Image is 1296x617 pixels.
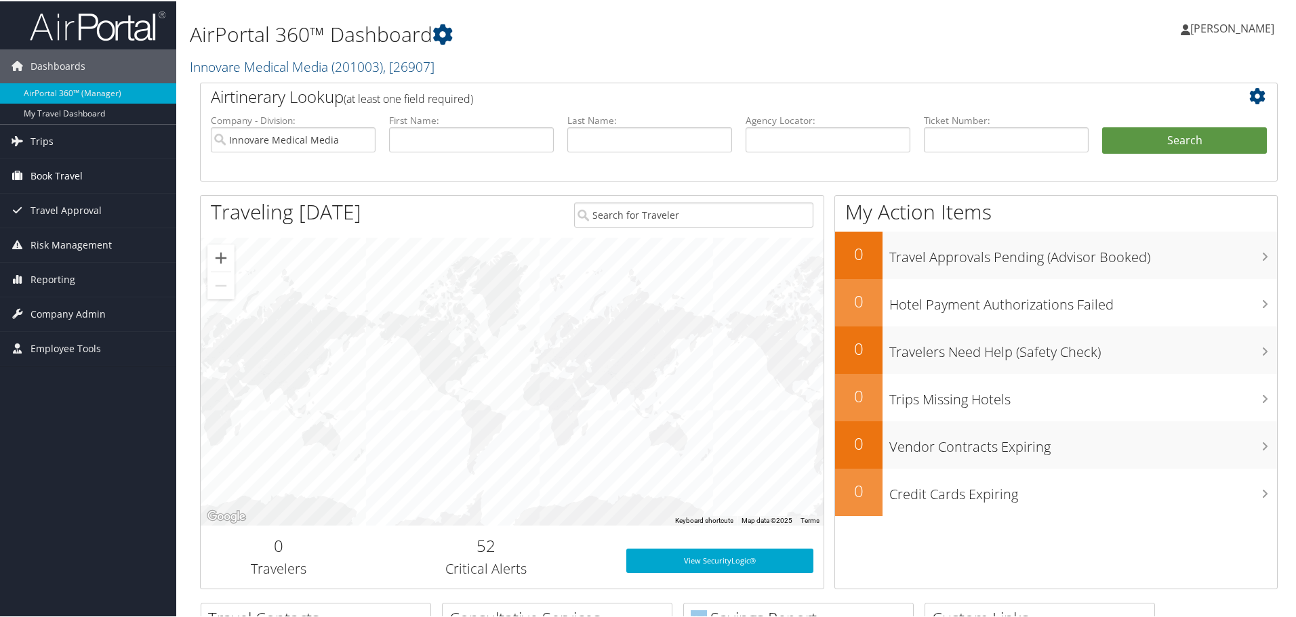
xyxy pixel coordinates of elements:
[835,289,883,312] h2: 0
[331,56,383,75] span: ( 201003 )
[742,515,792,523] span: Map data ©2025
[367,558,606,577] h3: Critical Alerts
[801,515,819,523] a: Terms
[31,331,101,364] span: Employee Tools
[835,230,1277,278] a: 0Travel Approvals Pending (Advisor Booked)
[889,335,1277,360] h3: Travelers Need Help (Safety Check)
[211,196,361,225] h1: Traveling [DATE]
[31,227,112,261] span: Risk Management
[31,123,54,157] span: Trips
[675,515,733,524] button: Keyboard shortcuts
[31,158,83,192] span: Book Travel
[835,373,1277,420] a: 0Trips Missing Hotels
[207,271,235,298] button: Zoom out
[31,192,102,226] span: Travel Approval
[835,241,883,264] h2: 0
[211,84,1177,107] h2: Airtinerary Lookup
[835,196,1277,225] h1: My Action Items
[835,478,883,501] h2: 0
[1190,20,1274,35] span: [PERSON_NAME]
[574,201,813,226] input: Search for Traveler
[567,112,732,126] label: Last Name:
[1102,126,1267,153] button: Search
[835,336,883,359] h2: 0
[204,507,249,524] a: Open this area in Google Maps (opens a new window)
[190,19,922,47] h1: AirPortal 360™ Dashboard
[835,431,883,454] h2: 0
[746,112,910,126] label: Agency Locator:
[383,56,434,75] span: , [ 26907 ]
[30,9,165,41] img: airportal-logo.png
[204,507,249,524] img: Google
[31,261,75,295] span: Reporting
[835,325,1277,373] a: 0Travelers Need Help (Safety Check)
[207,243,235,270] button: Zoom in
[924,112,1089,126] label: Ticket Number:
[31,296,106,330] span: Company Admin
[626,547,813,572] a: View SecurityLogic®
[889,287,1277,313] h3: Hotel Payment Authorizations Failed
[211,558,346,577] h3: Travelers
[211,533,346,556] h2: 0
[835,420,1277,467] a: 0Vendor Contracts Expiring
[889,240,1277,265] h3: Travel Approvals Pending (Advisor Booked)
[835,467,1277,515] a: 0Credit Cards Expiring
[889,382,1277,408] h3: Trips Missing Hotels
[1181,7,1288,47] a: [PERSON_NAME]
[389,112,554,126] label: First Name:
[889,477,1277,503] h3: Credit Cards Expiring
[31,48,85,82] span: Dashboards
[344,90,473,105] span: (at least one field required)
[889,429,1277,455] h3: Vendor Contracts Expiring
[835,278,1277,325] a: 0Hotel Payment Authorizations Failed
[367,533,606,556] h2: 52
[211,112,376,126] label: Company - Division:
[835,383,883,406] h2: 0
[190,56,434,75] a: Innovare Medical Media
